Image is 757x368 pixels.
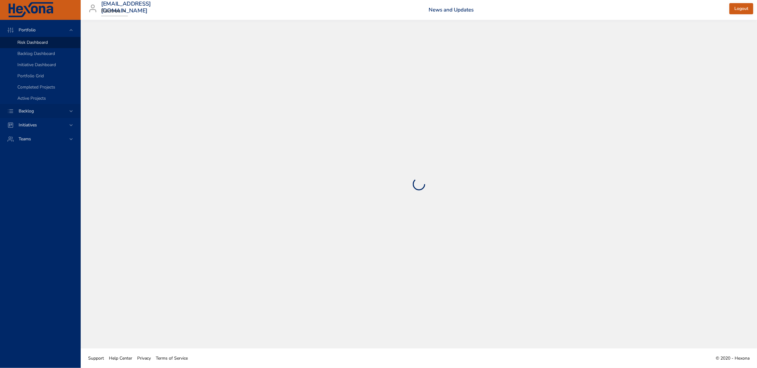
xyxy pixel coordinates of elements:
[17,39,48,45] span: Risk Dashboard
[729,3,753,15] button: Logout
[101,1,151,14] h3: [EMAIL_ADDRESS][DOMAIN_NAME]
[14,108,39,114] span: Backlog
[14,122,42,128] span: Initiatives
[734,5,748,13] span: Logout
[14,136,36,142] span: Teams
[88,355,104,361] span: Support
[109,355,132,361] span: Help Center
[429,6,474,13] a: News and Updates
[17,62,56,68] span: Initiative Dashboard
[17,95,46,101] span: Active Projects
[135,351,153,365] a: Privacy
[17,73,44,79] span: Portfolio Grid
[86,351,106,365] a: Support
[156,355,188,361] span: Terms of Service
[7,2,54,18] img: Hexona
[17,51,55,57] span: Backlog Dashboard
[137,355,151,361] span: Privacy
[153,351,190,365] a: Terms of Service
[716,355,750,361] span: © 2020 - Hexona
[101,6,128,16] div: Raintree
[14,27,41,33] span: Portfolio
[106,351,135,365] a: Help Center
[17,84,55,90] span: Completed Projects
